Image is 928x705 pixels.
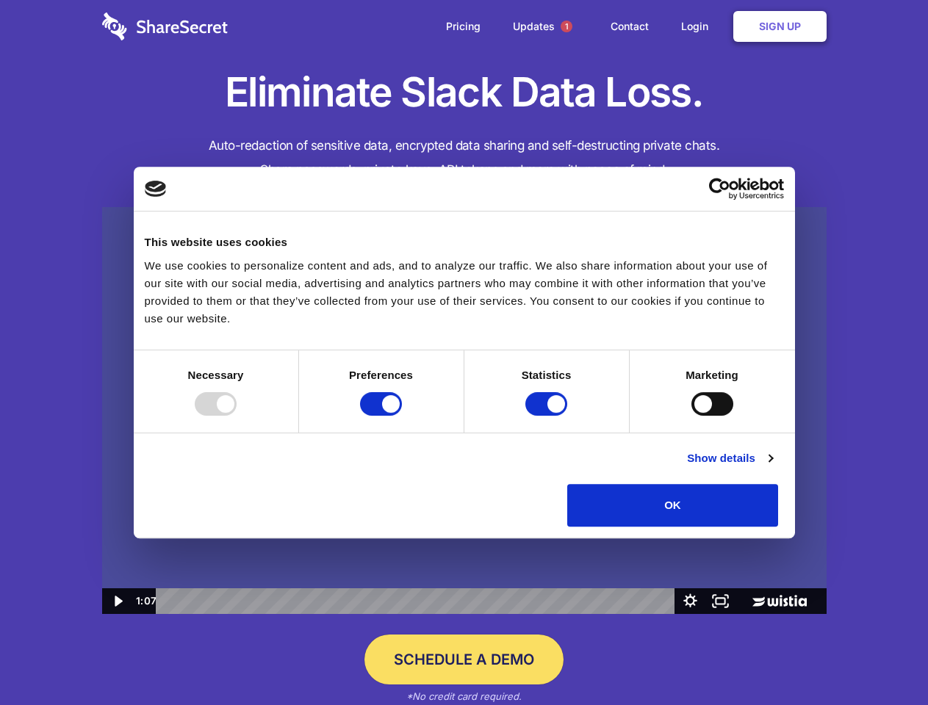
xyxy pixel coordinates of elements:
button: Play Video [102,588,132,614]
em: *No credit card required. [406,690,522,702]
button: OK [567,484,778,527]
h1: Eliminate Slack Data Loss. [102,66,827,119]
button: Fullscreen [705,588,735,614]
a: Wistia Logo -- Learn More [735,588,826,614]
div: Playbar [168,588,668,614]
a: Login [666,4,730,49]
button: Show settings menu [675,588,705,614]
a: Usercentrics Cookiebot - opens in a new window [655,178,784,200]
a: Sign Up [733,11,827,42]
span: 1 [561,21,572,32]
strong: Statistics [522,369,572,381]
img: Sharesecret [102,207,827,615]
a: Contact [596,4,663,49]
img: logo-wordmark-white-trans-d4663122ce5f474addd5e946df7df03e33cb6a1c49d2221995e7729f52c070b2.svg [102,12,228,40]
a: Pricing [431,4,495,49]
div: We use cookies to personalize content and ads, and to analyze our traffic. We also share informat... [145,257,784,328]
div: This website uses cookies [145,234,784,251]
strong: Marketing [686,369,738,381]
strong: Necessary [188,369,244,381]
a: Schedule a Demo [364,634,564,684]
h4: Auto-redaction of sensitive data, encrypted data sharing and self-destructing private chats. Shar... [102,134,827,182]
img: logo [145,181,167,197]
strong: Preferences [349,369,413,381]
a: Show details [687,449,772,467]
